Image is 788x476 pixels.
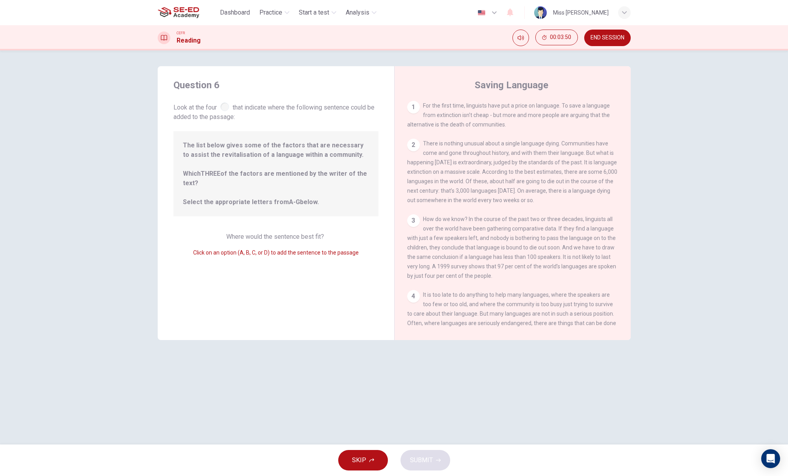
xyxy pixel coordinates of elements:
[220,8,250,17] span: Dashboard
[217,6,253,20] button: Dashboard
[477,10,486,16] img: en
[177,36,201,45] h1: Reading
[535,30,578,46] div: Hide
[338,450,388,470] button: SKIP
[183,141,369,207] span: The list below gives some of the factors that are necessary to assist the revitalisation of a lan...
[407,102,610,128] span: For the first time, linguists have put a price on language. To save a language from extinction is...
[289,198,300,206] b: A-G
[173,101,378,122] span: Look at the four that indicate where the following sentence could be added to the passage:
[226,233,326,240] span: Where would the sentence best fit?
[512,30,529,46] div: Mute
[201,170,220,177] b: THREE
[553,8,609,17] div: Miss [PERSON_NAME]
[535,30,578,45] button: 00:03:50
[584,30,631,46] button: END SESSION
[761,449,780,468] div: Open Intercom Messenger
[475,79,548,91] h4: Saving Language
[173,79,378,91] h4: Question 6
[259,8,282,17] span: Practice
[591,35,624,41] span: END SESSION
[352,455,366,466] span: SKIP
[407,140,617,203] span: There is nothing unusual about a single language dying. Communities have come and gone throughout...
[534,6,547,19] img: Profile picture
[343,6,380,20] button: Analysis
[256,6,292,20] button: Practice
[346,8,369,17] span: Analysis
[407,290,420,303] div: 4
[407,292,616,336] span: It is too late to do anything to help many languages, where the speakers are too few or too old, ...
[158,5,199,20] img: SE-ED Academy logo
[177,30,185,36] span: CEFR
[158,5,217,20] a: SE-ED Academy logo
[407,139,420,151] div: 2
[299,8,329,17] span: Start a test
[407,101,420,113] div: 1
[407,214,420,227] div: 3
[193,249,359,256] span: Click on an option (A, B, C, or D) to add the sentence to the passage
[407,216,616,279] span: How do we know? In the course of the past two or three decades, linguists all over the world have...
[296,6,339,20] button: Start a test
[550,34,571,41] span: 00:03:50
